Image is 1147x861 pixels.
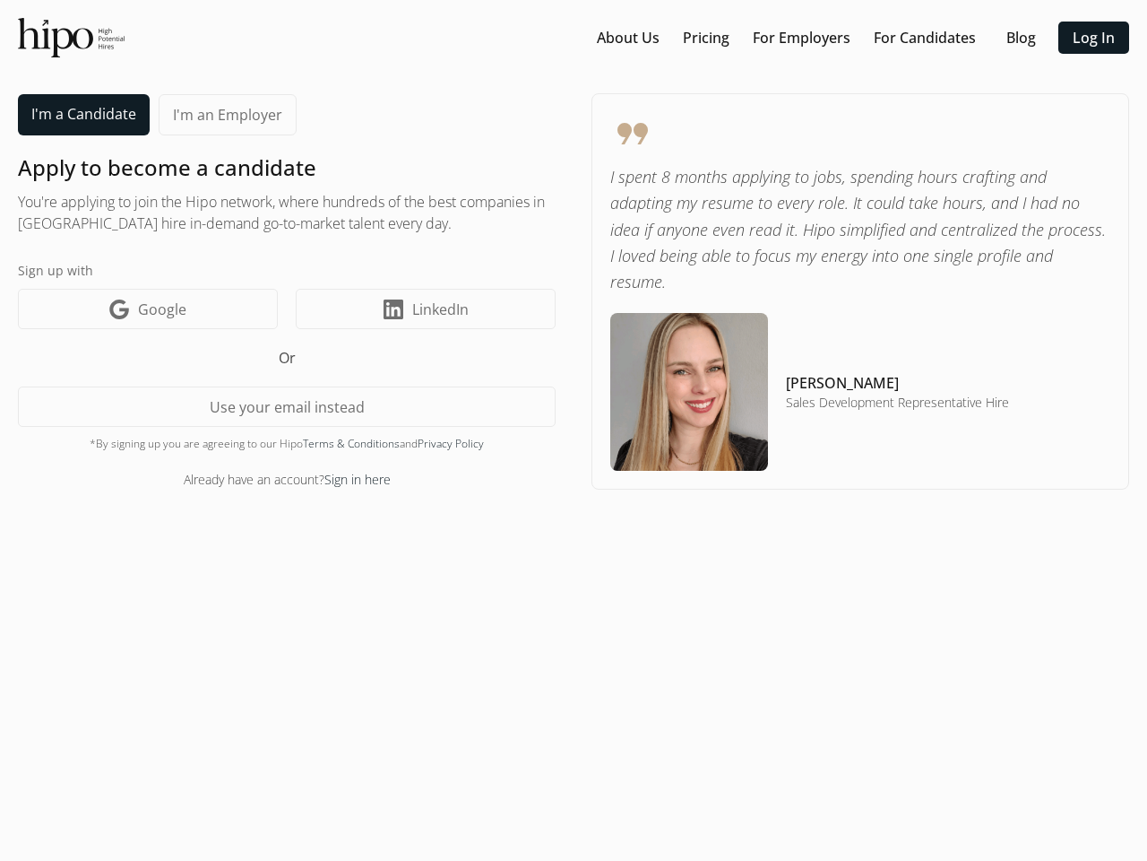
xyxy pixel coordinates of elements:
div: Already have an account? [18,470,556,489]
h2: You're applying to join the Hipo network, where hundreds of the best companies in [GEOGRAPHIC_DAT... [18,191,556,234]
button: Use your email instead [18,387,556,427]
a: Sign in here [324,471,391,488]
h4: [PERSON_NAME] [786,372,1009,394]
a: Google [18,289,278,329]
button: Pricing [676,22,737,54]
img: official-logo [18,18,125,57]
a: For Employers [753,27,850,48]
div: *By signing up you are agreeing to our Hipo and [18,436,556,452]
span: format_quote [610,112,1110,155]
a: LinkedIn [296,289,556,329]
button: Log In [1058,22,1129,54]
img: testimonial-image [610,313,768,471]
span: Google [138,299,186,320]
a: I'm an Employer [159,94,297,135]
a: Log In [1073,27,1115,48]
h5: Or [18,347,556,369]
button: About Us [590,22,667,54]
label: Sign up with [18,261,556,280]
button: For Employers [746,22,858,54]
h1: Apply to become a candidate [18,153,556,182]
h5: Sales Development Representative Hire [786,394,1009,412]
a: I'm a Candidate [18,94,150,135]
a: Terms & Conditions [303,436,400,451]
button: For Candidates [867,22,983,54]
a: Pricing [683,27,729,48]
span: LinkedIn [412,299,469,320]
button: Blog [992,22,1049,54]
a: About Us [597,27,660,48]
a: Blog [1006,27,1036,48]
a: Privacy Policy [418,436,484,451]
a: For Candidates [874,27,976,48]
p: I spent 8 months applying to jobs, spending hours crafting and adapting my resume to every role. ... [610,164,1110,295]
